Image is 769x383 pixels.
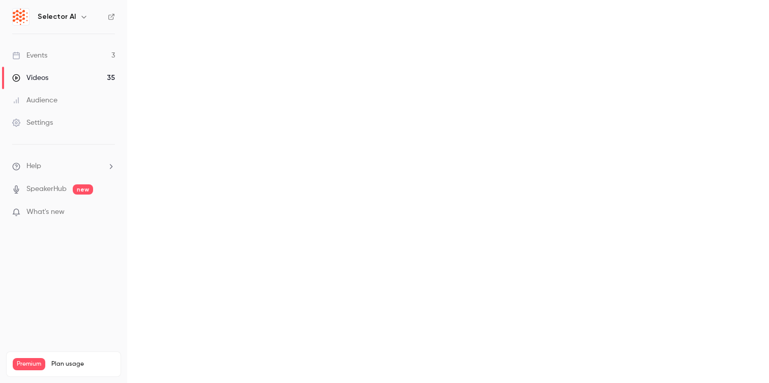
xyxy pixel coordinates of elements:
span: Help [26,161,41,172]
h6: Selector AI [38,12,76,22]
div: Audience [12,95,57,105]
img: Selector AI [13,9,29,25]
iframe: Noticeable Trigger [103,208,115,217]
a: SpeakerHub [26,184,67,195]
span: new [73,184,93,195]
span: What's new [26,207,65,217]
span: Premium [13,358,45,370]
div: Settings [12,118,53,128]
span: Plan usage [51,360,114,368]
li: help-dropdown-opener [12,161,115,172]
div: Videos [12,73,48,83]
div: Events [12,50,47,61]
